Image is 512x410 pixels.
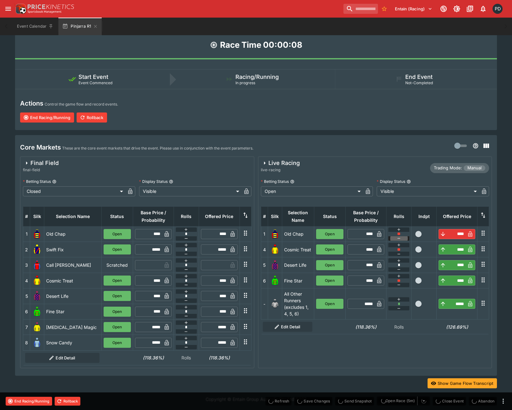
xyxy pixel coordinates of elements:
[261,186,363,196] div: Open
[282,273,314,288] td: Fine Star
[270,299,280,309] img: blank-silk.png
[32,322,42,332] img: runner 7
[263,322,312,332] button: Edit Detail
[20,143,61,151] h4: Core Markets
[44,273,102,288] td: Cosmic Treat
[201,354,238,361] h6: (118.36%)
[44,304,102,319] td: Fine Star
[391,4,436,14] button: Select Tenant
[28,10,62,13] img: Sportsbook Management
[346,206,386,226] th: Base Price / Probability
[464,3,476,14] button: Documentation
[261,159,300,167] div: Live Racing
[52,179,57,184] button: Betting Status
[23,226,30,242] td: 1
[270,229,280,239] img: runner 1
[405,80,433,85] span: Not-Completed
[32,307,42,317] img: runner 6
[261,288,268,320] td: -
[77,112,107,123] button: Rollback
[30,206,44,226] th: Silk
[32,276,42,286] img: runner 4
[104,244,131,254] button: Open
[25,353,100,363] button: Edit Detail
[139,179,168,184] p: Display Status
[437,206,477,226] th: Offered Price
[23,320,30,335] td: 7
[235,80,255,85] span: In progress
[13,18,57,35] button: Event Calendar
[439,324,476,330] h6: (126.69%)
[270,260,280,270] img: runner 5
[261,179,289,184] p: Betting Status
[175,354,197,361] p: Rolls
[23,288,30,304] td: 5
[44,206,102,226] th: Selection Name
[377,396,430,405] div: split button
[32,291,42,301] img: runner 5
[469,397,497,404] span: Mark an event as closed and abandoned.
[14,3,26,15] img: PriceKinetics Logo
[78,73,108,80] h5: Start Event
[104,307,131,317] button: Open
[268,206,282,226] th: Silk
[407,179,411,184] button: Display Status
[44,257,102,273] td: Call [PERSON_NAME]
[451,3,462,14] button: Toggle light/dark mode
[261,226,268,242] td: 1
[23,167,59,173] span: final-field
[32,338,42,348] img: runner 8
[428,378,497,388] button: Show Game Flow Transcript
[20,112,74,123] button: End Racing/Running
[314,206,346,226] th: Status
[379,4,389,14] button: No Bookmarks
[282,257,314,273] td: Desert Life
[377,179,405,184] p: Display Status
[434,165,462,171] p: Trading Mode:
[290,179,294,184] button: Betting Status
[386,206,412,226] th: Rolls
[62,145,253,151] p: These are the core event markets that drive the event. Please use in conjunction with the event p...
[169,179,173,184] button: Display Status
[261,273,268,288] td: 6
[23,335,30,350] td: 8
[45,101,118,107] p: Control the game flow and record events.
[44,242,102,257] td: Swift Fix
[220,40,302,50] h1: Race Time 00:00:08
[464,165,485,171] span: Manual
[23,242,30,257] td: 2
[23,159,59,167] div: Final Field
[261,257,268,273] td: 5
[316,276,343,286] button: Open
[32,229,42,239] img: runner 1
[44,226,102,242] td: Old Chap
[477,3,489,14] button: Notifications
[261,167,300,173] span: live-racing
[23,257,30,273] td: 3
[491,2,504,16] button: Paul Dicioccio
[32,244,42,254] img: runner 2
[499,397,507,405] button: more
[104,291,131,301] button: Open
[101,206,133,226] th: Status
[104,262,131,268] p: Scratched
[316,299,343,309] button: Open
[235,73,279,80] h5: Racing/Running
[44,288,102,304] td: Desert Life
[316,260,343,270] button: Open
[135,354,172,361] h6: (118.36%)
[3,3,14,14] button: open drawer
[104,338,131,348] button: Open
[348,324,385,330] h6: (118.36%)
[23,304,30,319] td: 6
[104,229,131,239] button: Open
[139,186,241,196] div: Visible
[199,206,240,226] th: Offered Price
[133,206,174,226] th: Base Price / Probability
[282,288,314,320] td: All Other Runners (excludes 1, 4, 5, 6)
[20,99,43,107] h4: Actions
[6,397,52,406] button: End Racing/Running
[23,273,30,288] td: 4
[282,206,314,226] th: Selection Name
[438,3,449,14] button: Connected to PK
